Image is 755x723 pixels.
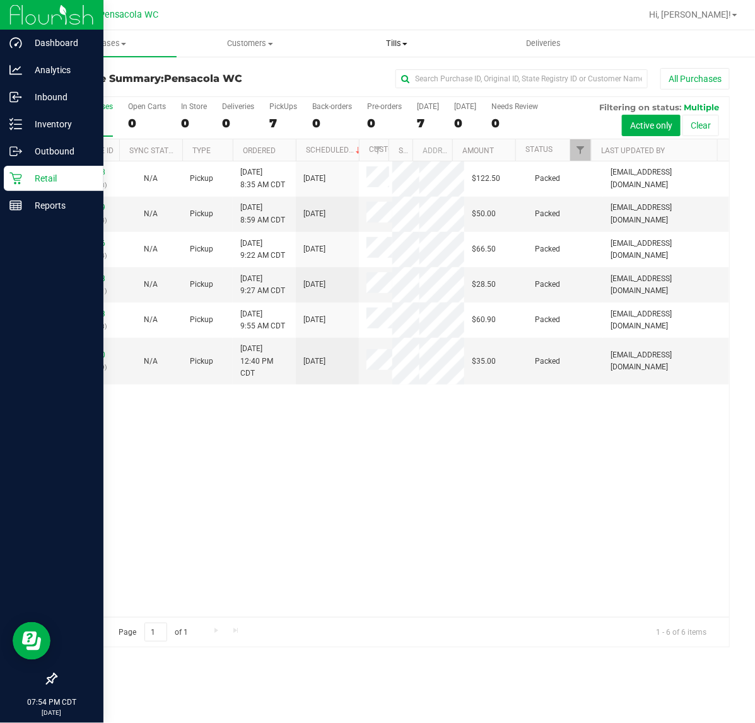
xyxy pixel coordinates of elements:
[470,30,616,57] a: Deliveries
[240,308,285,332] span: [DATE] 9:55 AM CDT
[535,173,560,185] span: Packed
[144,208,158,220] button: N/A
[472,314,496,326] span: $60.90
[525,145,553,154] a: Status
[646,623,717,642] span: 1 - 6 of 6 items
[303,279,325,291] span: [DATE]
[611,349,722,373] span: [EMAIL_ADDRESS][DOMAIN_NAME]
[472,173,500,185] span: $122.50
[240,238,285,262] span: [DATE] 9:22 AM CDT
[128,102,166,111] div: Open Carts
[177,38,322,49] span: Customers
[367,102,402,111] div: Pre-orders
[599,102,681,112] span: Filtering on status:
[324,38,469,49] span: Tills
[303,356,325,367] span: [DATE]
[462,146,494,155] a: Amount
[649,9,731,20] span: Hi, [PERSON_NAME]!
[144,209,158,218] span: Not Applicable
[190,208,213,220] span: Pickup
[190,173,213,185] span: Pickup
[417,102,439,111] div: [DATE]
[622,115,681,136] button: Active only
[22,171,98,186] p: Retail
[611,238,722,262] span: [EMAIL_ADDRESS][DOMAIN_NAME]
[190,243,213,255] span: Pickup
[472,208,496,220] span: $50.00
[454,102,476,111] div: [DATE]
[491,116,538,130] div: 0
[472,356,496,367] span: $35.00
[9,172,22,185] inline-svg: Retail
[368,139,389,161] a: Filter
[243,146,276,155] a: Ordered
[611,202,722,226] span: [EMAIL_ADDRESS][DOMAIN_NAME]
[240,343,288,379] span: [DATE] 12:40 PM CDT
[128,116,166,130] div: 0
[240,273,285,297] span: [DATE] 9:27 AM CDT
[306,146,363,154] a: Scheduled
[30,38,177,49] span: Purchases
[144,243,158,255] button: N/A
[13,622,50,660] iframe: Resource center
[9,118,22,130] inline-svg: Inventory
[413,139,452,161] th: Address
[144,173,158,185] button: N/A
[144,356,158,367] button: N/A
[190,356,213,367] span: Pickup
[399,146,465,155] a: State Registry ID
[491,102,538,111] div: Needs Review
[9,199,22,212] inline-svg: Reports
[535,356,560,367] span: Packed
[22,117,98,132] p: Inventory
[192,146,211,155] a: Type
[99,9,158,20] span: Pensacola WC
[611,166,722,190] span: [EMAIL_ADDRESS][DOMAIN_NAME]
[324,30,470,57] a: Tills
[6,708,98,717] p: [DATE]
[108,623,199,642] span: Page of 1
[660,68,730,90] button: All Purchases
[181,116,207,130] div: 0
[22,35,98,50] p: Dashboard
[454,116,476,130] div: 0
[9,37,22,49] inline-svg: Dashboard
[684,102,719,112] span: Multiple
[22,62,98,78] p: Analytics
[535,208,560,220] span: Packed
[570,139,591,161] a: Filter
[164,72,242,84] span: Pensacola WC
[144,357,158,366] span: Not Applicable
[303,208,325,220] span: [DATE]
[181,102,207,111] div: In Store
[129,146,178,155] a: Sync Status
[222,116,254,130] div: 0
[303,173,325,185] span: [DATE]
[9,64,22,76] inline-svg: Analytics
[56,73,280,84] h3: Purchase Summary:
[312,102,352,111] div: Back-orders
[535,243,560,255] span: Packed
[144,280,158,289] span: Not Applicable
[535,279,560,291] span: Packed
[269,102,297,111] div: PickUps
[144,279,158,291] button: N/A
[144,623,167,642] input: 1
[144,314,158,326] button: N/A
[417,116,439,130] div: 7
[6,697,98,708] p: 07:54 PM CDT
[395,69,648,88] input: Search Purchase ID, Original ID, State Registry ID or Customer Name...
[9,91,22,103] inline-svg: Inbound
[303,243,325,255] span: [DATE]
[472,243,496,255] span: $66.50
[611,273,722,297] span: [EMAIL_ADDRESS][DOMAIN_NAME]
[367,116,402,130] div: 0
[9,145,22,158] inline-svg: Outbound
[682,115,719,136] button: Clear
[472,279,496,291] span: $28.50
[144,245,158,253] span: Not Applicable
[535,314,560,326] span: Packed
[240,166,285,190] span: [DATE] 8:35 AM CDT
[22,144,98,159] p: Outbound
[601,146,665,155] a: Last Updated By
